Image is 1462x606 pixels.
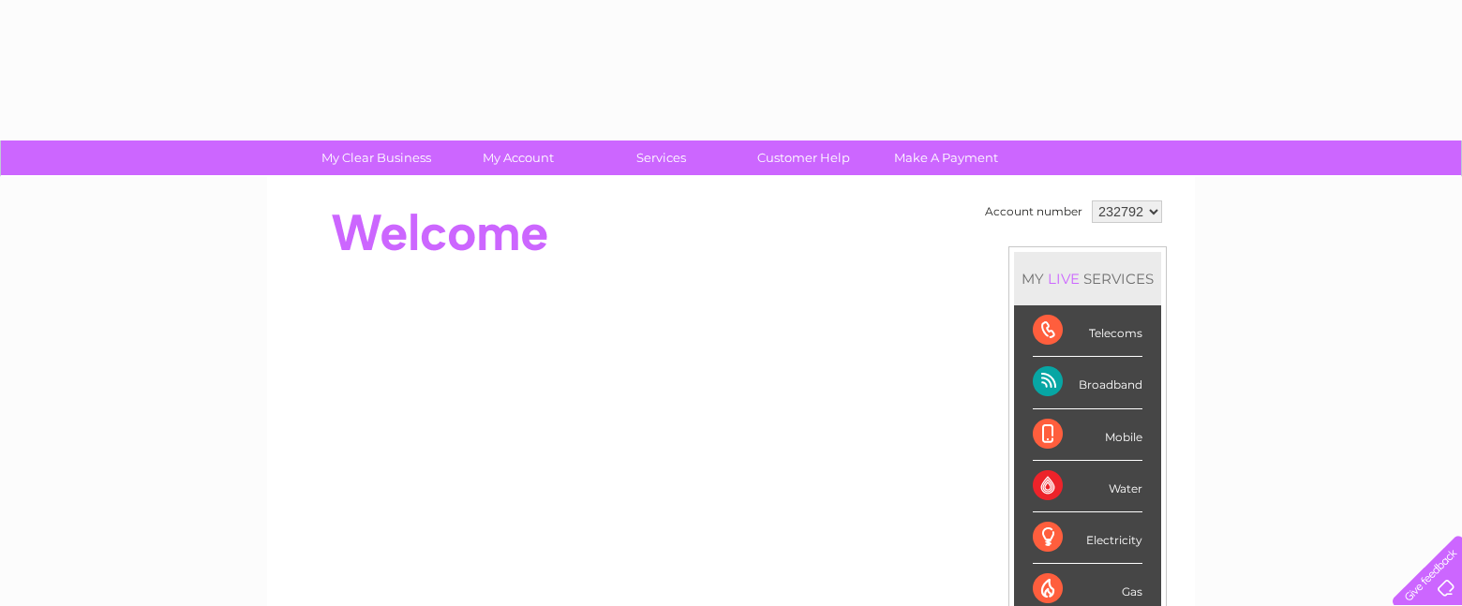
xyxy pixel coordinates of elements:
[980,196,1087,228] td: Account number
[869,140,1023,175] a: Make A Payment
[1033,357,1142,408] div: Broadband
[1033,409,1142,461] div: Mobile
[299,140,454,175] a: My Clear Business
[441,140,596,175] a: My Account
[726,140,881,175] a: Customer Help
[1014,252,1161,305] div: MY SERVICES
[584,140,738,175] a: Services
[1033,305,1142,357] div: Telecoms
[1033,512,1142,564] div: Electricity
[1033,461,1142,512] div: Water
[1044,270,1083,288] div: LIVE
